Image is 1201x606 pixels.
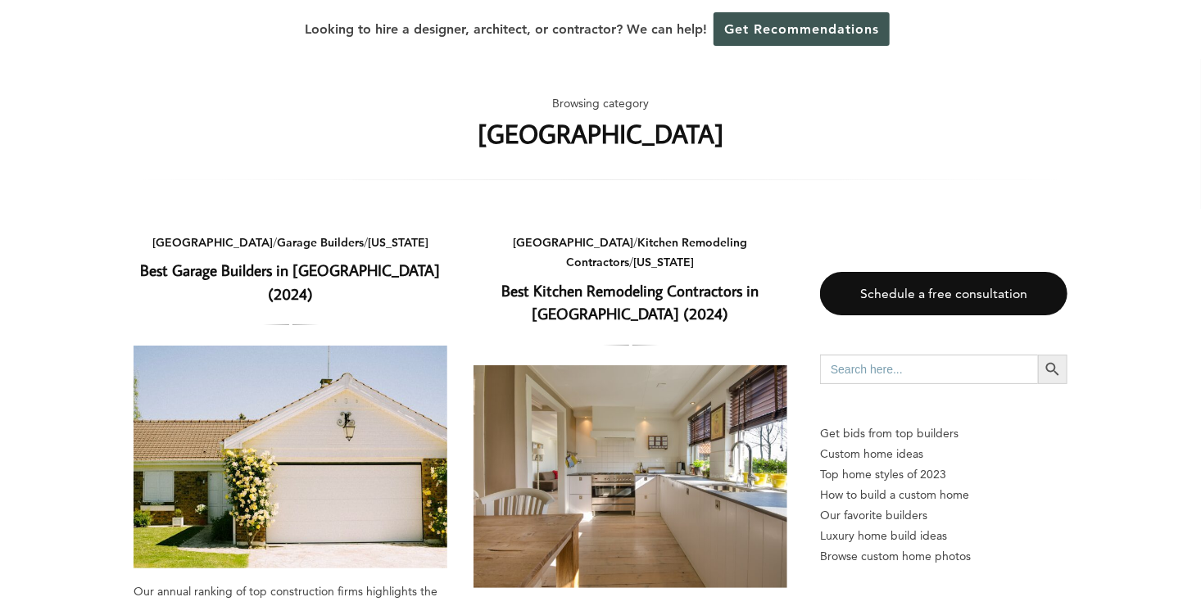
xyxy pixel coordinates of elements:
[820,485,1067,505] a: How to build a custom home
[141,260,441,304] a: Best Garage Builders in [GEOGRAPHIC_DATA] (2024)
[502,280,759,324] a: Best Kitchen Remodeling Contractors in [GEOGRAPHIC_DATA] (2024)
[820,464,1067,485] a: Top home styles of 2023
[820,546,1067,567] a: Browse custom home photos
[134,346,447,568] a: Best Garage Builders in [GEOGRAPHIC_DATA] (2024)
[134,233,447,253] div: / /
[1044,360,1062,378] svg: Search
[277,235,364,250] a: Garage Builders
[567,235,748,270] a: Kitchen Remodeling Contractors
[552,93,649,114] span: Browsing category
[634,255,695,269] a: [US_STATE]
[514,235,634,250] a: [GEOGRAPHIC_DATA]
[474,365,787,588] a: Best Kitchen Remodeling Contractors in [GEOGRAPHIC_DATA] (2024)
[820,272,1067,315] a: Schedule a free consultation
[152,235,273,250] a: [GEOGRAPHIC_DATA]
[820,526,1067,546] a: Luxury home build ideas
[820,505,1067,526] a: Our favorite builders
[478,114,723,153] h1: [GEOGRAPHIC_DATA]
[474,233,787,273] div: / /
[820,444,1067,464] a: Custom home ideas
[820,423,1067,444] p: Get bids from top builders
[714,12,890,46] a: Get Recommendations
[820,355,1038,384] input: Search here...
[368,235,428,250] a: [US_STATE]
